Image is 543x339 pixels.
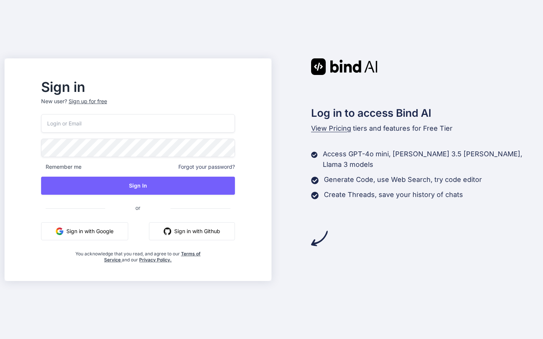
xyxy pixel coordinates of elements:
[164,228,171,235] img: github
[105,199,170,217] span: or
[311,124,351,132] span: View Pricing
[323,149,538,170] p: Access GPT-4o mini, [PERSON_NAME] 3.5 [PERSON_NAME], Llama 3 models
[149,222,235,240] button: Sign in with Github
[178,163,235,171] span: Forgot your password?
[73,246,202,263] div: You acknowledge that you read, and agree to our and our
[56,228,63,235] img: google
[311,230,328,247] img: arrow
[104,251,201,263] a: Terms of Service
[41,163,81,171] span: Remember me
[41,114,235,133] input: Login or Email
[41,98,235,114] p: New user?
[41,177,235,195] button: Sign In
[41,81,235,93] h2: Sign in
[311,123,539,134] p: tiers and features for Free Tier
[311,105,539,121] h2: Log in to access Bind AI
[139,257,172,263] a: Privacy Policy.
[324,174,482,185] p: Generate Code, use Web Search, try code editor
[69,98,107,105] div: Sign up for free
[311,58,377,75] img: Bind AI logo
[324,189,463,200] p: Create Threads, save your history of chats
[41,222,128,240] button: Sign in with Google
